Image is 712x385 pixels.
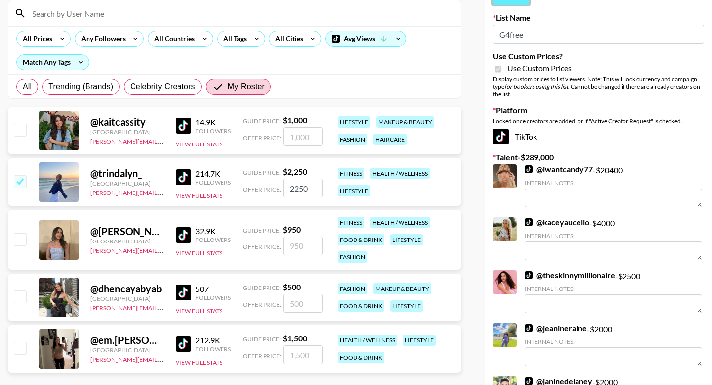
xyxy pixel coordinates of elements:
[504,83,568,90] em: for bookers using this list
[130,81,195,93] span: Celebrity Creators
[283,225,301,234] strong: $ 950
[176,192,222,199] button: View Full Stats
[525,218,533,226] img: TikTok
[338,352,384,363] div: food & drink
[90,187,284,196] a: [PERSON_NAME][EMAIL_ADDRESS][PERSON_NAME][DOMAIN_NAME]
[338,300,384,312] div: food & drink
[390,234,423,245] div: lifestyle
[338,168,364,179] div: fitness
[493,13,704,23] label: List Name
[243,134,281,142] span: Offer Price:
[195,294,231,301] div: Followers
[176,307,222,315] button: View Full Stats
[493,117,704,125] div: Locked once creators are added, or if "Active Creator Request" is checked.
[338,134,367,145] div: fashion
[493,152,704,162] label: Talent - $ 289,000
[48,81,113,93] span: Trending (Brands)
[283,127,323,146] input: 1,000
[195,345,231,353] div: Followers
[338,251,367,263] div: fashion
[525,324,533,332] img: TikTok
[195,226,231,236] div: 32.9K
[338,185,370,196] div: lifestyle
[283,334,307,343] strong: $ 1,500
[525,217,589,227] a: @kaceyaucello
[243,117,281,125] span: Guide Price:
[525,165,533,173] img: TikTok
[243,301,281,308] span: Offer Price:
[90,283,164,295] div: @ dhencayabyab
[403,335,436,346] div: lifestyle
[228,81,265,93] span: My Roster
[243,243,281,250] span: Offer Price:
[195,336,231,345] div: 212.9K
[507,63,572,73] span: Use Custom Prices
[243,284,281,291] span: Guide Price:
[243,352,281,360] span: Offer Price:
[525,164,593,174] a: @iwantcandy77
[176,285,191,300] img: TikTok
[493,129,509,144] img: TikTok
[176,249,222,257] button: View Full Stats
[195,179,231,186] div: Followers
[90,238,164,245] div: [GEOGRAPHIC_DATA]
[338,283,367,294] div: fashion
[525,271,533,279] img: TikTok
[243,186,281,193] span: Offer Price:
[195,169,231,179] div: 214.7K
[90,225,164,238] div: @ [PERSON_NAME]
[525,323,702,366] div: - $ 2000
[90,354,284,363] a: [PERSON_NAME][EMAIL_ADDRESS][PERSON_NAME][DOMAIN_NAME]
[338,234,384,245] div: food & drink
[243,336,281,343] span: Guide Price:
[176,227,191,243] img: TikTok
[23,81,32,93] span: All
[525,338,702,345] div: Internal Notes:
[90,167,164,180] div: @ trindalyn_
[283,282,301,291] strong: $ 500
[525,164,702,207] div: - $ 20400
[90,302,284,312] a: [PERSON_NAME][EMAIL_ADDRESS][PERSON_NAME][DOMAIN_NAME]
[370,217,430,228] div: health / wellness
[90,346,164,354] div: [GEOGRAPHIC_DATA]
[17,55,89,70] div: Match Any Tags
[338,217,364,228] div: fitness
[525,270,615,280] a: @theskinnymillionaire
[370,168,430,179] div: health / wellness
[283,167,307,176] strong: $ 2,250
[525,217,702,260] div: - $ 4000
[283,345,323,364] input: 1,500
[176,141,222,148] button: View Full Stats
[148,31,197,46] div: All Countries
[195,284,231,294] div: 507
[283,237,323,255] input: 950
[283,179,323,197] input: 2,250
[493,75,704,97] div: Display custom prices to list viewers. Note: This will lock currency and campaign type . Cannot b...
[376,116,434,128] div: makeup & beauty
[338,335,397,346] div: health / wellness
[525,270,702,313] div: - $ 2500
[525,323,587,333] a: @jeanineraine
[176,359,222,366] button: View Full Stats
[525,377,533,385] img: TikTok
[326,31,406,46] div: Avg Views
[90,136,284,145] a: [PERSON_NAME][EMAIL_ADDRESS][PERSON_NAME][DOMAIN_NAME]
[90,180,164,187] div: [GEOGRAPHIC_DATA]
[283,294,323,313] input: 500
[176,169,191,185] img: TikTok
[176,118,191,134] img: TikTok
[493,129,704,144] div: TikTok
[493,51,704,61] label: Use Custom Prices?
[525,285,702,292] div: Internal Notes:
[373,134,407,145] div: haircare
[218,31,249,46] div: All Tags
[176,336,191,352] img: TikTok
[493,105,704,115] label: Platform
[195,127,231,135] div: Followers
[90,295,164,302] div: [GEOGRAPHIC_DATA]
[373,283,431,294] div: makeup & beauty
[17,31,54,46] div: All Prices
[195,117,231,127] div: 14.9K
[90,116,164,128] div: @ kaitcassity
[75,31,128,46] div: Any Followers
